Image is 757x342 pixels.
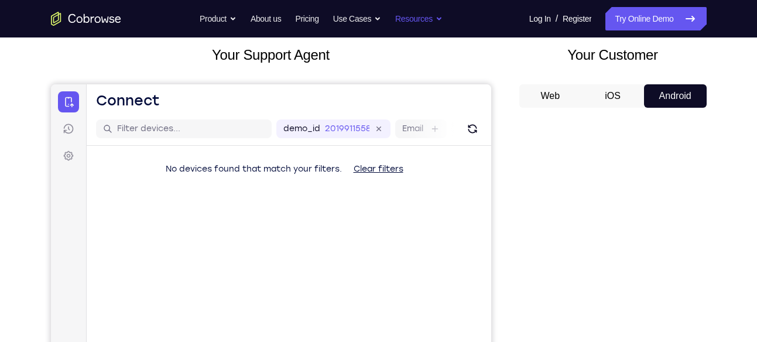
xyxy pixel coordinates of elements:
[395,7,443,30] button: Resources
[519,45,707,66] h2: Your Customer
[519,84,582,108] button: Web
[605,7,706,30] a: Try Online Demo
[529,7,551,30] a: Log In
[333,7,381,30] button: Use Cases
[295,7,318,30] a: Pricing
[563,7,591,30] a: Register
[556,12,558,26] span: /
[51,45,491,66] h2: Your Support Agent
[251,7,281,30] a: About us
[200,7,237,30] button: Product
[644,84,707,108] button: Android
[581,84,644,108] button: iOS
[51,12,121,26] a: Go to the home page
